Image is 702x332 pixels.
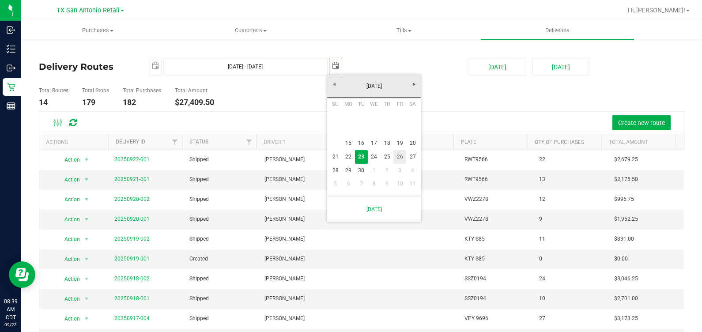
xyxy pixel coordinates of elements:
a: 6 [342,177,355,191]
a: Next [407,78,421,91]
a: 22 [342,150,355,164]
a: 8 [368,177,381,191]
span: TX San Antonio Retail [57,7,120,14]
a: 10 [393,177,406,191]
a: Delivery ID [116,139,145,145]
a: 29 [342,164,355,177]
span: [PERSON_NAME] [264,195,305,204]
span: Create new route [618,119,665,126]
a: Qty of Purchases [535,139,584,145]
span: Hi, [PERSON_NAME]! [628,7,685,14]
span: SSZ0194 [464,275,486,283]
a: 16 [355,136,368,150]
a: 17 [368,136,381,150]
span: select [81,154,92,166]
a: Purchases [21,21,174,40]
span: RWT9566 [464,175,488,184]
span: Action [57,174,80,186]
span: 13 [539,175,545,184]
span: VPY 9696 [464,314,488,323]
span: Action [57,313,80,325]
inline-svg: Inventory [7,45,15,53]
span: $0.00 [614,255,628,263]
span: Action [57,154,80,166]
span: select [81,233,92,245]
a: 5 [329,177,342,191]
th: Sunday [329,98,342,111]
th: Driver 1 [256,134,355,150]
span: [PERSON_NAME] [264,294,305,303]
span: Shipped [189,215,209,223]
a: Plate [461,139,476,145]
th: Wednesday [368,98,381,111]
span: 9 [539,215,542,223]
a: 20250919-001 [114,256,150,262]
th: Total Amount [601,134,676,150]
span: 24 [539,275,545,283]
a: 20250918-002 [114,275,150,282]
span: select [81,174,92,186]
h4: $27,409.50 [175,98,214,107]
span: Action [57,213,80,226]
a: 20250920-001 [114,216,150,222]
span: KTY S85 [464,235,485,243]
span: Action [57,253,80,265]
span: Deliveries [533,26,581,34]
a: 9 [381,177,393,191]
a: 20250921-001 [114,176,150,182]
span: $831.00 [614,235,634,243]
a: 28 [329,164,342,177]
span: Shipped [189,294,209,303]
span: [PERSON_NAME] [264,275,305,283]
a: 3 [393,164,406,177]
span: SSZ0194 [464,294,486,303]
inline-svg: Retail [7,83,15,91]
span: Purchases [22,26,174,34]
inline-svg: Inbound [7,26,15,34]
a: Tills [328,21,481,40]
span: select [149,58,162,74]
span: RWT9566 [464,155,488,164]
span: $2,175.50 [614,175,638,184]
a: 20250917-004 [114,315,150,321]
span: 27 [539,314,545,323]
h5: Total Purchases [123,88,161,94]
div: Actions [46,139,105,145]
span: $2,679.25 [614,155,638,164]
a: [DATE] [327,79,422,93]
a: 20250922-001 [114,156,150,162]
span: Customers [175,26,327,34]
span: $3,173.25 [614,314,638,323]
a: 30 [355,164,368,177]
iframe: Resource center [9,261,35,288]
span: 11 [539,235,545,243]
span: 0 [539,255,542,263]
a: 20250918-001 [114,295,150,302]
a: Deliveries [481,21,634,40]
span: select [81,253,92,265]
inline-svg: Outbound [7,64,15,72]
span: [PERSON_NAME] [264,175,305,184]
span: KTY S85 [464,255,485,263]
span: [PERSON_NAME] [264,235,305,243]
a: 23 [355,150,368,164]
p: 08:39 AM CDT [4,298,17,321]
h4: 14 [39,98,68,107]
span: Shipped [189,275,209,283]
span: Shipped [189,155,209,164]
span: [PERSON_NAME] [264,215,305,223]
a: 7 [355,177,368,191]
span: VWZ2278 [464,195,488,204]
span: $995.75 [614,195,634,204]
h4: 182 [123,98,161,107]
span: Tills [328,26,480,34]
a: 25 [381,150,393,164]
h5: Total Amount [175,88,214,94]
h4: Delivery Routes [39,58,136,75]
a: 18 [381,136,393,150]
span: 22 [539,155,545,164]
a: 20250919-002 [114,236,150,242]
span: select [329,58,342,74]
h5: Total Routes [39,88,68,94]
th: Tuesday [355,98,368,111]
